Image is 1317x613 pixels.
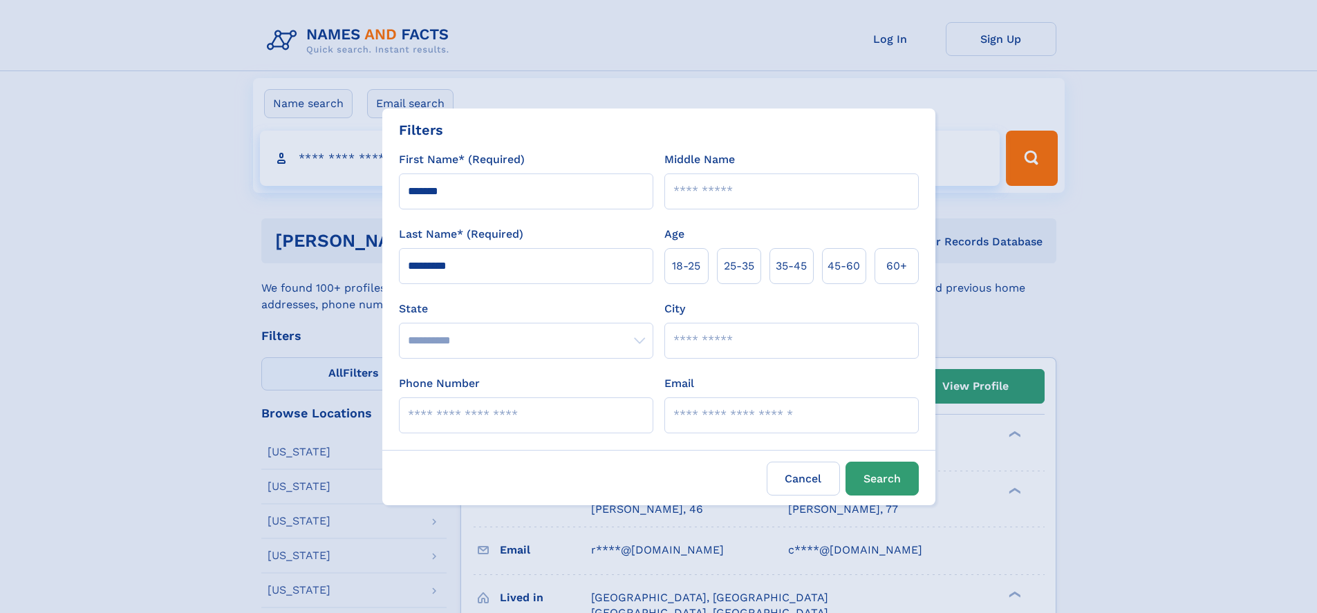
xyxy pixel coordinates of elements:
[672,258,700,274] span: 18‑25
[724,258,754,274] span: 25‑35
[399,375,480,392] label: Phone Number
[846,462,919,496] button: Search
[664,301,685,317] label: City
[399,120,443,140] div: Filters
[399,226,523,243] label: Last Name* (Required)
[886,258,907,274] span: 60+
[776,258,807,274] span: 35‑45
[664,375,694,392] label: Email
[828,258,860,274] span: 45‑60
[767,462,840,496] label: Cancel
[399,151,525,168] label: First Name* (Required)
[664,226,684,243] label: Age
[664,151,735,168] label: Middle Name
[399,301,653,317] label: State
